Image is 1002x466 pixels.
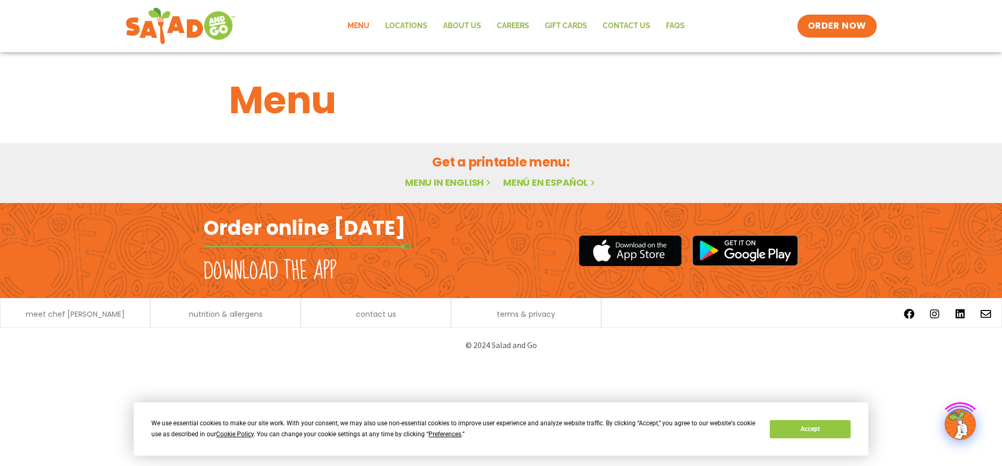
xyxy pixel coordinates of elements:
[497,310,555,318] a: terms & privacy
[428,431,461,438] span: Preferences
[209,338,793,352] p: © 2024 Salad and Go
[658,14,693,38] a: FAQs
[537,14,595,38] a: GIFT CARDS
[489,14,537,38] a: Careers
[340,14,377,38] a: Menu
[216,431,254,438] span: Cookie Policy
[356,310,396,318] a: contact us
[204,215,405,241] h2: Order online [DATE]
[26,310,125,318] a: meet chef [PERSON_NAME]
[204,257,337,286] h2: Download the app
[797,15,877,38] a: ORDER NOW
[229,153,773,171] h2: Get a printable menu:
[692,235,798,266] img: google_play
[189,310,263,318] a: nutrition & allergens
[125,5,235,47] img: new-SAG-logo-768×292
[595,14,658,38] a: Contact Us
[377,14,435,38] a: Locations
[229,72,773,128] h1: Menu
[151,418,757,440] div: We use essential cookies to make our site work. With your consent, we may also use non-essential ...
[503,176,597,189] a: Menú en español
[340,14,693,38] nav: Menu
[435,14,489,38] a: About Us
[405,176,493,189] a: Menu in English
[770,420,850,438] button: Accept
[134,402,868,456] div: Cookie Consent Prompt
[808,20,866,32] span: ORDER NOW
[579,234,682,268] img: appstore
[204,244,412,249] img: fork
